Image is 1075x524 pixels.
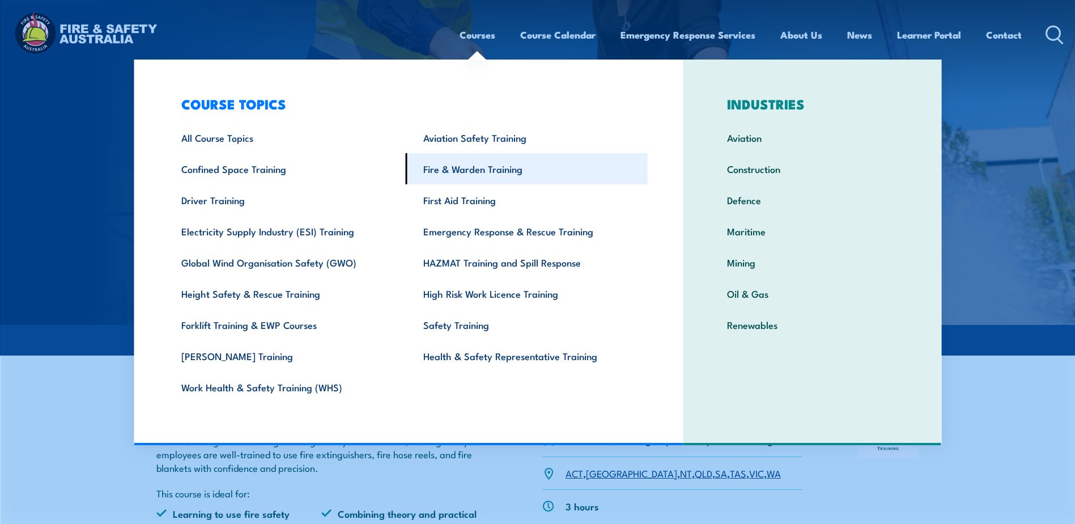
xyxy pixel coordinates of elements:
[695,466,712,480] a: QLD
[164,184,406,215] a: Driver Training
[715,466,727,480] a: SA
[406,215,648,247] a: Emergency Response & Rescue Training
[164,340,406,371] a: [PERSON_NAME] Training
[709,122,915,153] a: Aviation
[986,20,1022,50] a: Contact
[709,184,915,215] a: Defence
[406,153,648,184] a: Fire & Warden Training
[621,20,755,50] a: Emergency Response Services
[156,487,487,500] p: This course is ideal for:
[709,309,915,340] a: Renewables
[709,278,915,309] a: Oil & Gas
[164,278,406,309] a: Height Safety & Rescue Training
[897,20,961,50] a: Learner Portal
[767,466,781,480] a: WA
[406,184,648,215] a: First Aid Training
[520,20,596,50] a: Course Calendar
[566,433,777,446] p: Individuals, Small groups or Corporate bookings
[406,247,648,278] a: HAZMAT Training and Spill Response
[586,466,677,480] a: [GEOGRAPHIC_DATA]
[164,371,406,403] a: Work Health & Safety Training (WHS)
[406,309,648,340] a: Safety Training
[709,153,915,184] a: Construction
[164,96,648,112] h3: COURSE TOPICS
[847,20,872,50] a: News
[566,466,583,480] a: ACT
[406,122,648,153] a: Aviation Safety Training
[709,96,915,112] h3: INDUSTRIES
[406,340,648,371] a: Health & Safety Representative Training
[164,122,406,153] a: All Course Topics
[156,434,487,474] p: Our Fire Extinguisher training course goes beyond the basics, making sure your employees are well...
[164,215,406,247] a: Electricity Supply Industry (ESI) Training
[460,20,495,50] a: Courses
[566,500,599,513] p: 3 hours
[680,466,692,480] a: NT
[406,278,648,309] a: High Risk Work Licence Training
[780,20,822,50] a: About Us
[566,467,781,480] p: , , , , , , ,
[164,247,406,278] a: Global Wind Organisation Safety (GWO)
[164,309,406,340] a: Forklift Training & EWP Courses
[749,466,764,480] a: VIC
[709,247,915,278] a: Mining
[709,215,915,247] a: Maritime
[164,153,406,184] a: Confined Space Training
[730,466,746,480] a: TAS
